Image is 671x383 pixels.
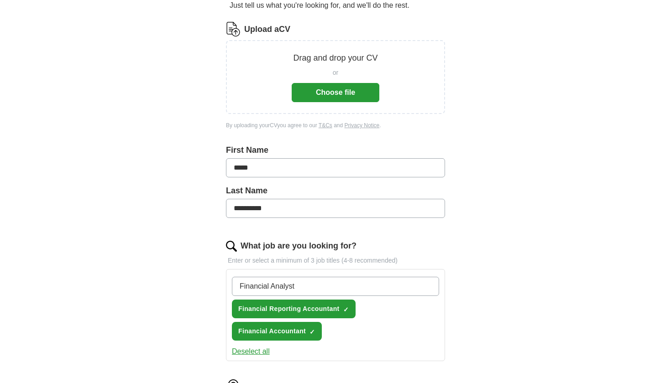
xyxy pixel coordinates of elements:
[309,328,315,336] span: ✓
[319,122,332,129] a: T&Cs
[345,122,380,129] a: Privacy Notice
[232,346,270,357] button: Deselect all
[226,241,237,252] img: search.png
[343,306,349,313] span: ✓
[238,304,340,314] span: Financial Reporting Accountant
[238,326,306,336] span: Financial Accountant
[241,240,356,252] label: What job are you looking for?
[232,277,439,296] input: Type a job title and press enter
[226,121,445,129] div: By uploading your CV you agree to our and .
[244,23,290,36] label: Upload a CV
[333,68,338,78] span: or
[226,185,445,197] label: Last Name
[293,52,377,64] p: Drag and drop your CV
[226,22,241,36] img: CV Icon
[226,256,445,265] p: Enter or select a minimum of 3 job titles (4-8 recommended)
[292,83,379,102] button: Choose file
[232,322,322,341] button: Financial Accountant✓
[232,300,356,318] button: Financial Reporting Accountant✓
[226,144,445,156] label: First Name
